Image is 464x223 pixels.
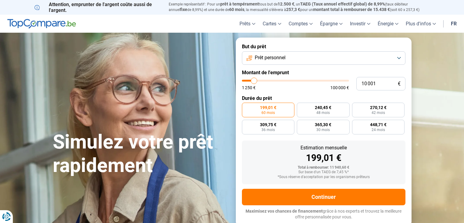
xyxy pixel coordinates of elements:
[374,15,402,33] a: Énergie
[346,15,374,33] a: Investir
[447,15,460,33] a: fr
[53,130,228,177] h1: Simulez votre prêt rapidement
[247,175,401,179] div: *Sous réserve d'acceptation par les organismes prêteurs
[372,111,385,115] span: 42 mois
[220,2,259,6] span: prêt à tempérament
[300,2,385,6] span: TAEG (Taux annuel effectif global) de 8,99%
[247,166,401,170] div: Total à rembourser: 11 940,60 €
[246,209,323,214] span: Maximisez vos chances de financement
[180,7,187,12] span: fixe
[169,2,430,13] p: Exemple représentatif : Pour un tous but de , un (taux débiteur annuel de 8,99%) et une durée de ...
[330,86,349,90] span: 100 000 €
[259,15,285,33] a: Cartes
[242,95,405,101] label: Durée du prêt
[372,128,385,132] span: 24 mois
[370,122,387,127] span: 448,71 €
[236,15,259,33] a: Prêts
[242,44,405,49] label: But du prêt
[260,122,276,127] span: 309,75 €
[286,7,300,12] span: 257,3 €
[370,105,387,110] span: 270,12 €
[316,128,330,132] span: 30 mois
[242,70,405,75] label: Montant de l'emprunt
[229,7,244,12] span: 60 mois
[260,105,276,110] span: 199,01 €
[402,15,440,33] a: Plus d'infos
[34,2,161,13] p: Attention, emprunter de l'argent coûte aussi de l'argent.
[242,208,405,220] p: grâce à nos experts et trouvez la meilleure offre personnalisée pour vous.
[261,128,275,132] span: 36 mois
[7,19,76,29] img: TopCompare
[315,105,331,110] span: 240,45 €
[398,81,401,86] span: €
[316,15,346,33] a: Épargne
[247,145,401,150] div: Estimation mensuelle
[247,170,401,174] div: Sur base d'un TAEG de 7,45 %*
[242,86,256,90] span: 1 250 €
[313,7,390,12] span: montant total à rembourser de 15.438 €
[316,111,330,115] span: 48 mois
[278,2,294,6] span: 12.500 €
[255,54,286,61] span: Prêt personnel
[242,51,405,65] button: Prêt personnel
[242,189,405,205] button: Continuer
[285,15,316,33] a: Comptes
[261,111,275,115] span: 60 mois
[315,122,331,127] span: 365,30 €
[247,153,401,163] div: 199,01 €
